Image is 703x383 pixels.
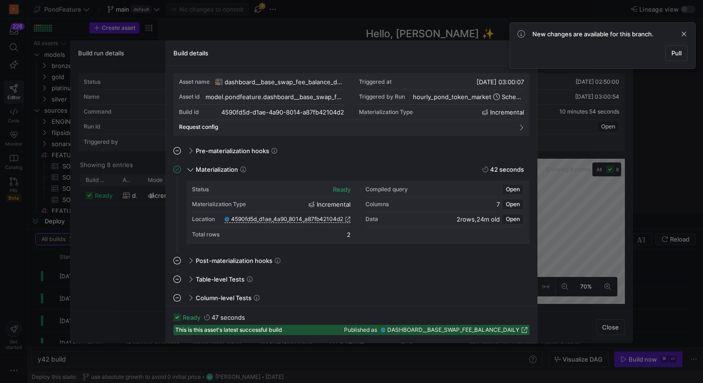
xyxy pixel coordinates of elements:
[506,186,520,193] span: Open
[196,147,269,155] span: Pre-materialization hooks
[490,166,524,173] y42-duration: 42 seconds
[506,216,520,222] span: Open
[502,93,522,101] span: Scheduler
[196,166,238,173] span: Materialization
[196,257,272,264] span: Post-materialization hooks
[347,231,351,238] div: 2
[365,216,378,222] div: Data
[196,275,245,283] span: Table-level Tests
[173,162,530,177] mat-expansion-panel-header: Materialization42 seconds
[497,201,500,208] span: 7
[196,294,252,302] span: Column-level Tests
[179,124,513,130] mat-panel-title: Request config
[665,45,688,61] button: Pull
[192,216,215,222] div: Location
[173,253,530,268] mat-expansion-panel-header: Post-materialization hooks
[532,30,654,38] span: New changes are available for this branch.
[502,214,524,225] button: Open
[179,109,199,115] div: Build id
[173,290,530,305] mat-expansion-panel-header: Column-level Tests
[457,215,500,223] div: ,
[365,186,408,193] div: Compiled query
[173,181,530,253] div: Materialization42 seconds
[359,79,391,85] div: Triggered at
[502,184,524,195] button: Open
[457,215,475,223] span: 2 rows
[173,272,530,287] mat-expansion-panel-header: Table-level Tests
[206,93,344,101] div: model.pondfeature.dashboard__base_swap_fee_balance_daily
[173,49,208,57] h3: Build details
[671,49,682,57] span: Pull
[477,215,500,223] span: 24m old
[413,93,491,101] span: hourly_pond_token_market
[381,327,528,333] a: DASHBOARD__BASE_SWAP_FEE_BALANCE_DAILY
[506,201,520,208] span: Open
[192,201,246,208] div: Materialization Type
[477,78,524,86] span: [DATE] 03:00:07
[192,231,219,238] div: Total rows
[359,109,413,115] span: Materialization Type
[344,327,377,333] span: Published as
[179,79,210,85] div: Asset name
[179,120,524,134] mat-expansion-panel-header: Request config
[333,186,351,193] div: ready
[225,78,344,86] span: dashboard__base_swap_fee_balance_daily
[231,216,343,222] span: 4590fd5d_d1ae_4a90_8014_a87fb42104d2
[225,216,351,222] a: 4590fd5d_d1ae_4a90_8014_a87fb42104d2
[490,108,524,116] span: incremental
[359,94,405,100] div: Triggered by Run
[365,201,389,208] div: Columns
[192,186,209,193] div: Status
[175,327,282,333] span: This is this asset's latest successful build
[387,327,519,333] span: DASHBOARD__BASE_SWAP_FEE_BALANCE_DAILY
[183,314,200,321] span: ready
[221,108,344,116] div: 4590fd5d-d1ae-4a90-8014-a87fb42104d2
[179,94,200,100] div: Asset id
[502,199,524,210] button: Open
[411,92,524,102] button: hourly_pond_token_marketScheduler
[212,314,245,321] y42-duration: 47 seconds
[173,143,530,158] mat-expansion-panel-header: Pre-materialization hooks
[317,201,351,208] span: incremental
